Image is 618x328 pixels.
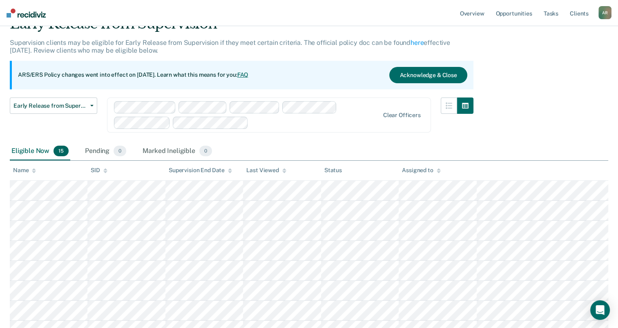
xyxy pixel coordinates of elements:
button: Early Release from Supervision [10,98,97,114]
div: SID [91,167,107,174]
div: Status [324,167,342,174]
span: 15 [54,146,69,156]
div: A R [598,6,611,19]
button: AR [598,6,611,19]
a: FAQ [237,71,249,78]
div: Assigned to [402,167,440,174]
div: Last Viewed [246,167,286,174]
a: here [411,39,424,47]
p: Supervision clients may be eligible for Early Release from Supervision if they meet certain crite... [10,39,450,54]
p: ARS/ERS Policy changes went into effect on [DATE]. Learn what this means for you: [18,71,248,79]
div: Clear officers [383,112,421,119]
span: 0 [199,146,212,156]
div: Name [13,167,36,174]
img: Recidiviz [7,9,46,18]
div: Pending0 [83,142,128,160]
span: 0 [114,146,126,156]
div: Early Release from Supervision [10,16,473,39]
span: Early Release from Supervision [13,102,87,109]
div: Open Intercom Messenger [590,300,610,320]
div: Supervision End Date [169,167,232,174]
button: Acknowledge & Close [389,67,467,83]
div: Eligible Now15 [10,142,70,160]
div: Marked Ineligible0 [141,142,214,160]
